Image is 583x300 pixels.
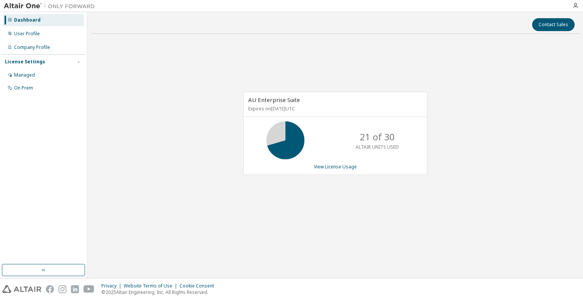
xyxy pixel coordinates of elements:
img: facebook.svg [46,285,54,293]
div: Privacy [101,283,124,289]
a: View License Usage [314,163,357,170]
p: 21 of 30 [360,130,395,143]
img: instagram.svg [58,285,66,293]
img: youtube.svg [84,285,95,293]
div: License Settings [5,59,45,65]
img: altair_logo.svg [2,285,41,293]
span: AU Enterprise Suite [248,96,300,104]
div: Company Profile [14,44,50,50]
div: Cookie Consent [180,283,219,289]
div: Website Terms of Use [124,283,180,289]
div: Managed [14,72,35,78]
div: On Prem [14,85,33,91]
p: Expires on [DATE] UTC [248,105,421,112]
div: User Profile [14,31,40,37]
img: linkedin.svg [71,285,79,293]
img: Altair One [4,2,99,10]
p: © 2025 Altair Engineering, Inc. All Rights Reserved. [101,289,219,295]
div: Dashboard [14,17,41,23]
button: Contact Sales [532,18,575,31]
p: ALTAIR UNITS USED [356,144,399,150]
